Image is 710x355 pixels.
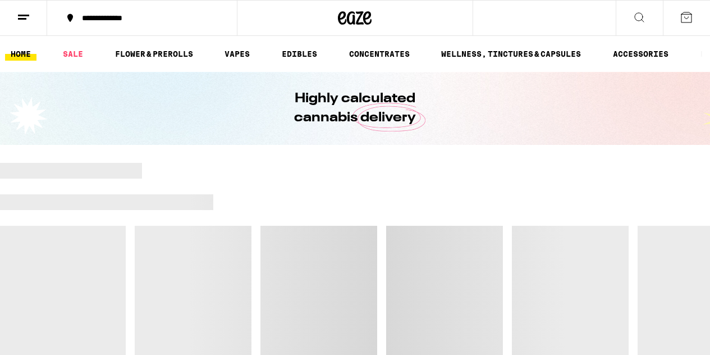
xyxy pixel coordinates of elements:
a: SALE [57,47,89,61]
a: WELLNESS, TINCTURES & CAPSULES [436,47,587,61]
a: EDIBLES [276,47,323,61]
a: FLOWER & PREROLLS [109,47,199,61]
a: HOME [5,47,36,61]
a: VAPES [219,47,255,61]
a: CONCENTRATES [343,47,415,61]
a: ACCESSORIES [607,47,674,61]
h1: Highly calculated cannabis delivery [263,89,448,128]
